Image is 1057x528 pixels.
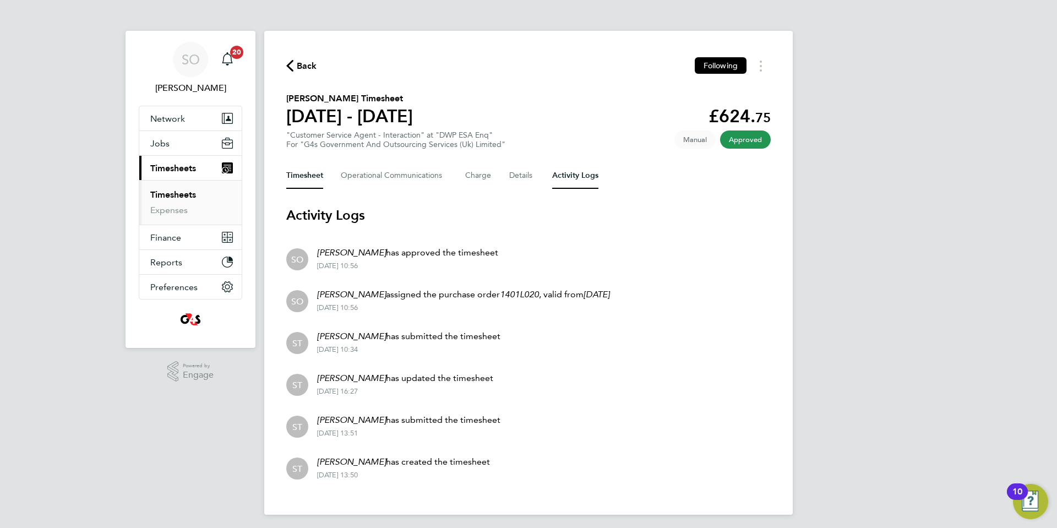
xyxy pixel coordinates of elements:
[139,225,242,249] button: Finance
[150,189,196,200] a: Timesheets
[509,162,535,189] button: Details
[167,361,214,382] a: Powered byEngage
[126,31,255,348] nav: Main navigation
[286,206,771,224] h3: Activity Logs
[317,471,490,480] div: [DATE] 13:50
[704,61,738,70] span: Following
[500,289,539,300] em: 1401L020
[317,262,498,270] div: [DATE] 10:56
[292,337,302,349] span: ST
[317,456,386,467] em: [PERSON_NAME]
[182,52,200,67] span: SO
[317,373,386,383] em: [PERSON_NAME]
[139,106,242,130] button: Network
[291,295,303,307] span: SO
[286,416,308,438] div: Stephen Taylor-webb
[183,361,214,371] span: Powered by
[139,156,242,180] button: Timesheets
[317,415,386,425] em: [PERSON_NAME]
[465,162,492,189] button: Charge
[552,162,598,189] button: Activity Logs
[317,330,500,343] p: has submitted the timesheet
[150,205,188,215] a: Expenses
[139,180,242,225] div: Timesheets
[1012,492,1022,506] div: 10
[317,247,386,258] em: [PERSON_NAME]
[150,282,198,292] span: Preferences
[709,106,771,127] app-decimal: £624.
[317,303,609,312] div: [DATE] 10:56
[230,46,243,59] span: 20
[317,413,500,427] p: has submitted the timesheet
[216,42,238,77] a: 20
[674,130,716,149] span: This timesheet was manually created.
[720,130,771,149] span: This timesheet has been approved.
[297,59,317,73] span: Back
[139,81,242,95] span: Samantha Orchard
[286,374,308,396] div: Stephen Taylor-webb
[286,458,308,480] div: Stephen Taylor-webb
[150,138,170,149] span: Jobs
[286,332,308,354] div: Stephen Taylor-webb
[292,462,302,475] span: ST
[317,289,386,300] em: [PERSON_NAME]
[139,275,242,299] button: Preferences
[139,131,242,155] button: Jobs
[317,345,500,354] div: [DATE] 10:34
[317,455,490,469] p: has created the timesheet
[292,379,302,391] span: ST
[317,288,609,301] p: assigned the purchase order , valid from
[139,250,242,274] button: Reports
[177,311,204,328] img: g4s4-logo-retina.png
[292,421,302,433] span: ST
[695,57,747,74] button: Following
[183,371,214,380] span: Engage
[286,105,413,127] h1: [DATE] - [DATE]
[150,257,182,268] span: Reports
[291,253,303,265] span: SO
[286,290,308,312] div: Samantha Orchard
[286,59,317,73] button: Back
[150,232,181,243] span: Finance
[286,130,505,149] div: "Customer Service Agent - Interaction" at "DWP ESA Enq"
[317,372,493,385] p: has updated the timesheet
[751,57,771,74] button: Timesheets Menu
[139,42,242,95] a: SO[PERSON_NAME]
[584,289,609,300] em: [DATE]
[341,162,448,189] button: Operational Communications
[286,92,413,105] h2: [PERSON_NAME] Timesheet
[317,429,500,438] div: [DATE] 13:51
[317,246,498,259] p: has approved the timesheet
[286,162,323,189] button: Timesheet
[317,331,386,341] em: [PERSON_NAME]
[317,387,493,396] div: [DATE] 16:27
[755,110,771,126] span: 75
[139,311,242,328] a: Go to home page
[286,140,505,149] div: For "G4s Government And Outsourcing Services (Uk) Limited"
[150,163,196,173] span: Timesheets
[1013,484,1048,519] button: Open Resource Center, 10 new notifications
[286,248,308,270] div: Samantha Orchard
[150,113,185,124] span: Network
